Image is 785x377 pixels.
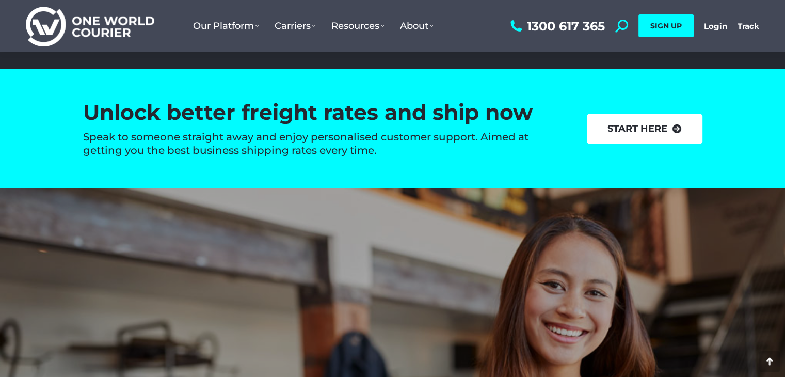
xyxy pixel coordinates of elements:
[83,130,542,157] h4: Speak to someone straight away and enjoy personalised customer support. Aimed at getting you the ...
[331,20,385,32] span: Resources
[193,20,259,32] span: Our Platform
[392,10,441,42] a: About
[267,10,324,42] a: Carriers
[650,21,682,30] span: SIGN UP
[638,14,694,37] a: SIGN UP
[324,10,392,42] a: Resources
[400,20,434,32] span: About
[738,21,759,31] a: Track
[83,100,542,125] h2: Unlock better freight rates and ship now
[587,114,702,144] a: start here
[26,5,154,47] img: One World Courier
[185,10,267,42] a: Our Platform
[275,20,316,32] span: Carriers
[508,20,605,33] a: 1300 617 365
[704,21,727,31] a: Login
